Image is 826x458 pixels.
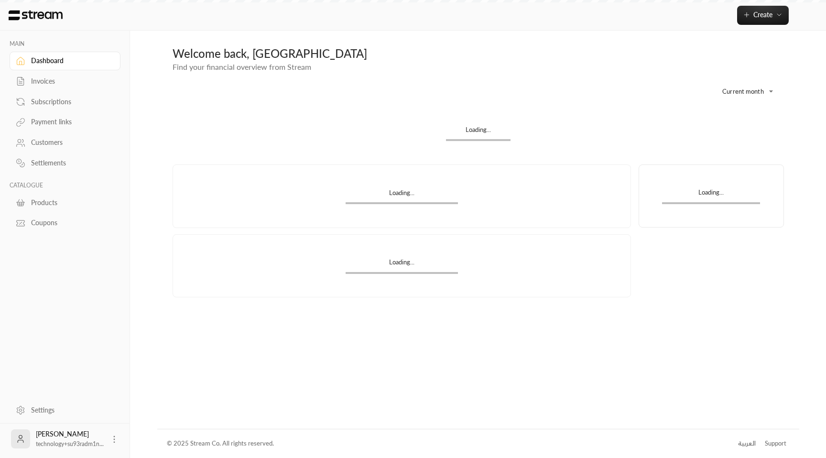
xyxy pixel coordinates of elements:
[10,113,120,131] a: Payment links
[738,439,756,448] div: العربية
[31,76,109,86] div: Invoices
[753,11,772,19] span: Create
[707,79,779,104] div: Current month
[31,405,109,415] div: Settings
[8,10,64,21] img: Logo
[10,72,120,91] a: Invoices
[346,258,458,272] div: Loading...
[31,158,109,168] div: Settlements
[10,40,120,48] p: MAIN
[173,46,784,61] div: Welcome back, [GEOGRAPHIC_DATA]
[36,440,104,447] span: technology+su93radm1n...
[31,117,109,127] div: Payment links
[446,125,511,139] div: Loading...
[167,439,274,448] div: © 2025 Stream Co. All rights reserved.
[31,198,109,207] div: Products
[10,193,120,212] a: Products
[31,138,109,147] div: Customers
[31,218,109,228] div: Coupons
[36,429,104,448] div: [PERSON_NAME]
[10,214,120,232] a: Coupons
[662,188,760,202] div: Loading...
[762,435,790,452] a: Support
[10,52,120,70] a: Dashboard
[10,133,120,152] a: Customers
[10,401,120,419] a: Settings
[31,97,109,107] div: Subscriptions
[737,6,789,25] button: Create
[10,154,120,173] a: Settlements
[10,92,120,111] a: Subscriptions
[10,182,120,189] p: CATALOGUE
[346,188,458,202] div: Loading...
[31,56,109,65] div: Dashboard
[173,62,311,71] span: Find your financial overview from Stream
